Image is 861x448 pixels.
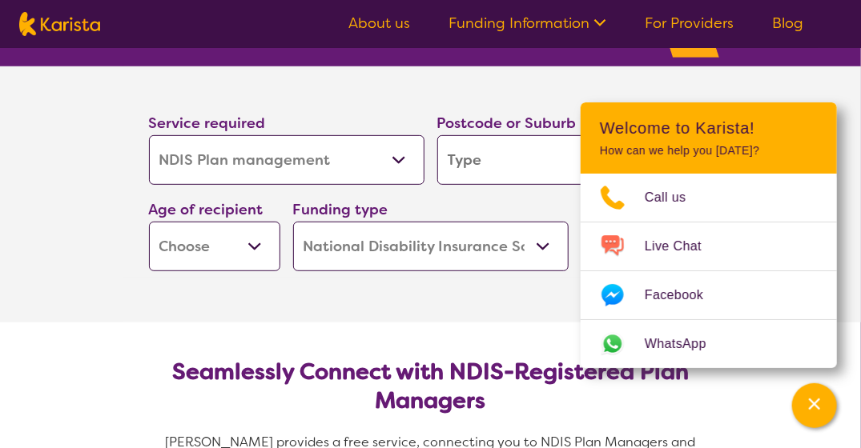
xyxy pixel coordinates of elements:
[581,102,837,368] div: Channel Menu
[645,234,721,258] span: Live Chat
[348,14,410,33] a: About us
[149,114,266,133] label: Service required
[600,118,818,138] h2: Welcome to Karista!
[149,200,264,219] label: Age of recipient
[645,332,726,356] span: WhatsApp
[645,283,722,307] span: Facebook
[449,14,606,33] a: Funding Information
[293,200,388,219] label: Funding type
[645,186,706,210] span: Call us
[437,114,577,133] label: Postcode or Suburb
[162,358,700,415] h2: Seamlessly Connect with NDIS-Registered Plan Managers
[600,144,818,158] p: How can we help you [DATE]?
[581,320,837,368] a: Web link opens in a new tab.
[437,135,713,185] input: Type
[581,174,837,368] ul: Choose channel
[645,14,734,33] a: For Providers
[19,12,100,36] img: Karista logo
[772,14,803,33] a: Blog
[792,383,837,428] button: Channel Menu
